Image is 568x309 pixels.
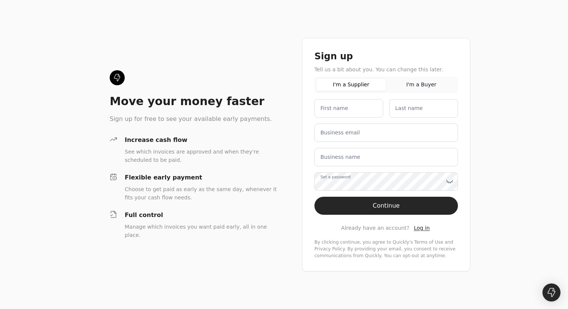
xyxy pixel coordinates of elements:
label: First name [320,104,348,112]
a: Log in [414,224,430,232]
div: Sign up for free to see your available early payments. [110,115,278,124]
label: Business name [320,153,360,161]
div: Increase cash flow [125,136,278,145]
div: Choose to get paid as early as the same day, whenever it fits your cash flow needs. [125,185,278,202]
div: Move your money faster [110,94,278,109]
div: Full control [125,211,278,220]
div: By clicking continue, you agree to Quickly's and . By providing your email, you consent to receiv... [314,239,458,259]
div: Sign up [314,50,458,62]
div: Tell us a bit about you. You can change this later. [314,65,458,74]
label: Last name [395,104,423,112]
span: Log in [414,225,430,231]
button: I'm a Supplier [316,78,386,91]
div: See which invoices are approved and when they're scheduled to be paid. [125,148,278,164]
div: Open Intercom Messenger [542,283,560,301]
a: terms-of-service [414,240,443,245]
button: Continue [314,197,458,215]
span: Already have an account? [341,224,409,232]
button: I'm a Buyer [386,78,456,91]
label: Business email [320,129,360,137]
label: Set a password [320,174,350,180]
div: Flexible early payment [125,173,278,182]
div: Manage which invoices you want paid early, all in one place. [125,223,278,239]
button: Log in [412,224,431,233]
a: privacy-policy [314,246,344,252]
